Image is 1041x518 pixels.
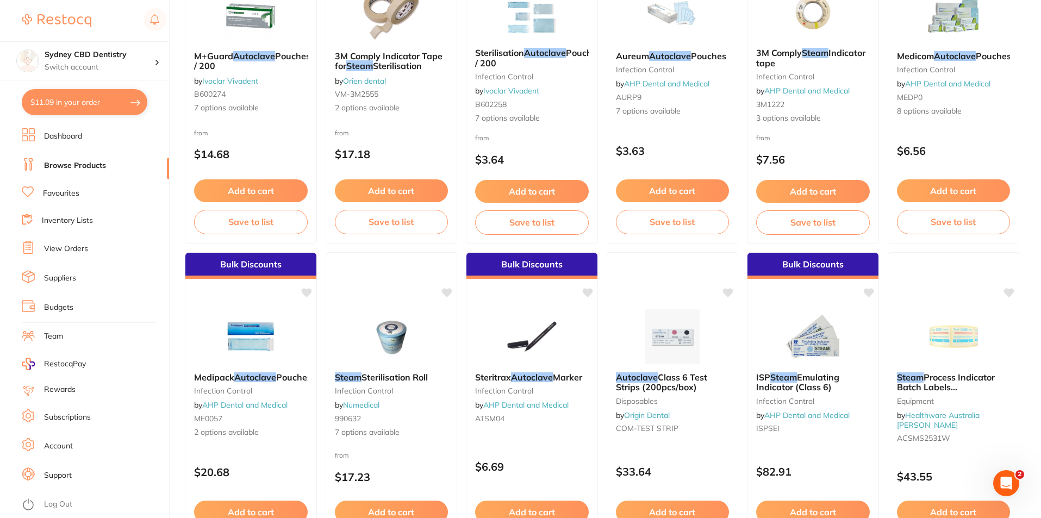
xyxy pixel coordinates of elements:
[44,412,91,423] a: Subscriptions
[22,8,91,33] a: Restocq Logo
[616,79,709,89] span: by
[802,47,828,58] em: Steam
[475,400,569,410] span: by
[897,92,922,102] span: MEDP0
[553,372,582,383] span: Marker
[44,470,72,481] a: Support
[475,99,507,109] span: B602258
[616,372,707,392] span: Class 6 Test Strips (200pcs/box)
[43,188,79,199] a: Favourites
[335,372,448,382] b: Steam Sterilisation Roll
[637,309,708,364] img: Autoclave Class 6 Test Strips (200pcs/box)
[22,89,147,115] button: $11.09 in your order
[215,309,286,364] img: Medipack Autoclave Pouches
[22,358,86,370] a: RestocqPay
[756,153,870,166] p: $7.56
[335,51,442,71] span: 3M Comply Indicator Tape for
[234,372,276,383] em: Autoclave
[897,145,1011,157] p: $6.56
[624,79,709,89] a: AHP Dental and Medical
[335,51,448,71] b: 3M Comply Indicator Tape for Steam Sterilisation
[475,113,589,124] span: 7 options available
[335,148,448,160] p: $17.18
[616,106,730,117] span: 7 options available
[756,113,870,124] span: 3 options available
[475,180,589,203] button: Add to cart
[44,160,106,171] a: Browse Products
[343,400,379,410] a: Numedical
[897,65,1011,74] small: infection control
[475,86,539,96] span: by
[335,414,361,423] span: 990632
[764,86,850,96] a: AHP Dental and Medical
[511,372,553,383] em: Autoclave
[233,51,275,61] em: Autoclave
[756,99,784,109] span: 3M1222
[44,273,76,284] a: Suppliers
[185,253,316,279] div: Bulk Discounts
[194,103,308,114] span: 7 options available
[335,372,361,383] em: Steam
[624,410,670,420] a: Origin Dental
[897,410,980,430] span: by
[475,134,489,142] span: from
[616,372,730,392] b: Autoclave Class 6 Test Strips (200pcs/box)
[194,210,308,234] button: Save to list
[335,89,378,99] span: VM-3M2555
[483,400,569,410] a: AHP Dental and Medical
[194,51,233,61] span: M+Guard
[335,210,448,234] button: Save to list
[44,384,76,395] a: Rewards
[475,372,589,382] b: Steritrax Autoclave Marker
[194,148,308,160] p: $14.68
[475,210,589,234] button: Save to list
[194,76,258,86] span: by
[475,460,589,473] p: $6.69
[22,496,166,514] button: Log Out
[202,400,288,410] a: AHP Dental and Medical
[483,86,539,96] a: Ivoclar Vivadent
[756,47,865,68] span: Indicator tape
[897,51,1011,61] b: Medicom Autoclave Pouches
[897,372,1011,392] b: Steam Process Indicator Batch Labels GKE/Monarch 1158 Compatible 700/Roll - White
[756,397,870,405] small: infection control
[756,465,870,478] p: $82.91
[335,451,349,459] span: from
[756,372,770,383] span: ISP
[649,51,691,61] em: Autoclave
[335,103,448,114] span: 2 options available
[616,65,730,74] small: infection control
[475,47,601,68] span: Pouches / 200
[44,331,63,342] a: Team
[616,465,730,478] p: $33.64
[897,397,1011,405] small: Equipment
[756,423,780,433] span: ISPSEI
[335,427,448,438] span: 7 options available
[22,358,35,370] img: RestocqPay
[770,372,797,383] em: Steam
[335,179,448,202] button: Add to cart
[335,386,448,395] small: infection control
[194,466,308,478] p: $20.68
[194,372,308,382] b: Medipack Autoclave Pouches
[756,47,802,58] span: 3M Comply
[897,470,1011,483] p: $43.55
[335,129,349,137] span: from
[756,372,839,392] span: Emulating Indicator (Class 6)
[747,253,878,279] div: Bulk Discounts
[17,50,39,72] img: Sydney CBD Dentistry
[475,414,504,423] span: ATSM04
[897,372,924,383] em: Steam
[44,499,72,510] a: Log Out
[346,60,373,71] em: Steam
[42,215,93,226] a: Inventory Lists
[616,179,730,202] button: Add to cart
[616,210,730,234] button: Save to list
[475,153,589,166] p: $3.64
[194,386,308,395] small: infection control
[993,470,1019,496] iframe: Intercom live chat
[194,427,308,438] span: 2 options available
[616,397,730,405] small: disposables
[361,372,428,383] span: Sterilisation Roll
[475,72,589,81] small: infection control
